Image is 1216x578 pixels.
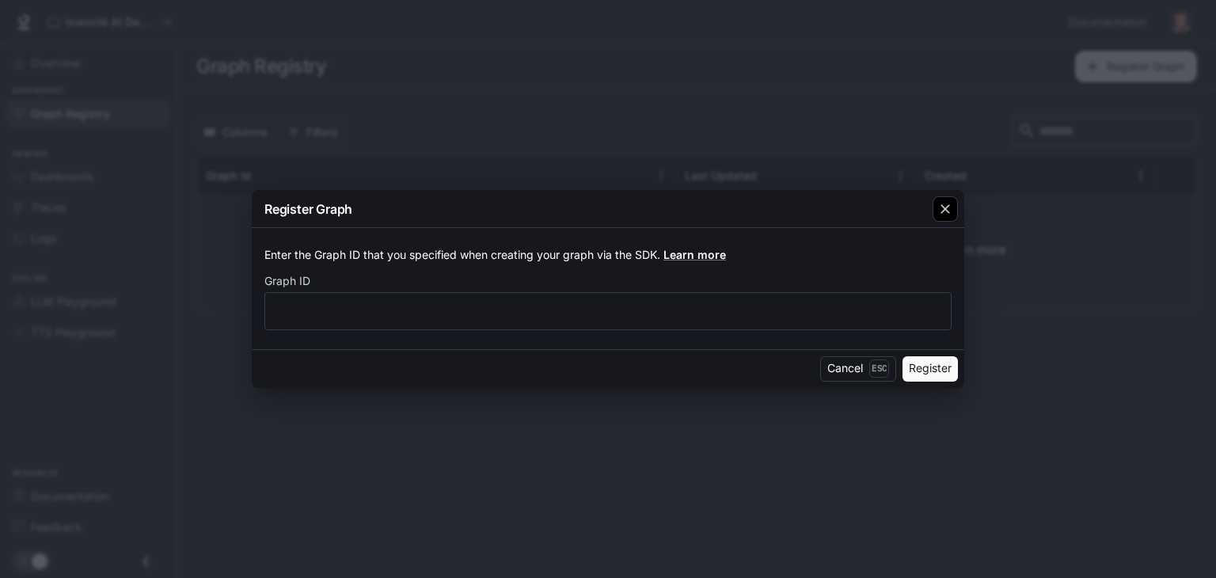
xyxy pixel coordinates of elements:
p: Enter the Graph ID that you specified when creating your graph via the SDK. [264,247,952,263]
p: Register Graph [264,200,352,219]
p: Esc [869,359,889,377]
a: Learn more [663,248,726,261]
button: CancelEsc [820,356,896,382]
p: Graph ID [264,276,310,287]
button: Register [902,356,958,382]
